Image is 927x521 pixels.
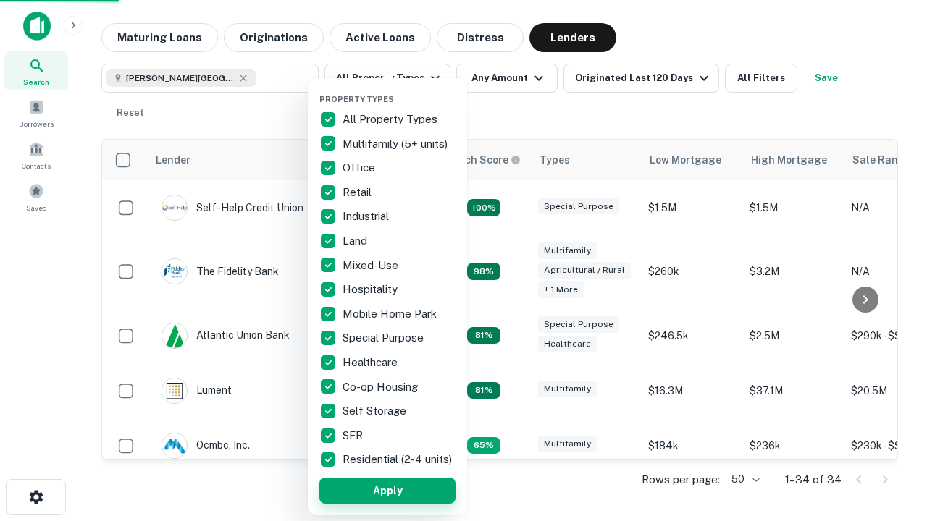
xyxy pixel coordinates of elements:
p: Co-op Housing [343,378,421,396]
p: All Property Types [343,111,440,128]
p: Mixed-Use [343,257,401,274]
p: Hospitality [343,281,400,298]
p: Office [343,159,378,177]
span: Property Types [319,95,394,103]
iframe: Chat Widget [855,359,927,428]
p: Mobile Home Park [343,305,440,323]
button: Apply [319,478,456,504]
p: Self Storage [343,402,409,420]
p: Residential (2-4 units) [343,451,455,468]
p: Land [343,232,370,250]
p: Healthcare [343,354,400,371]
p: Industrial [343,208,392,225]
p: SFR [343,427,366,444]
p: Retail [343,184,374,201]
p: Multifamily (5+ units) [343,135,450,153]
p: Special Purpose [343,329,427,347]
